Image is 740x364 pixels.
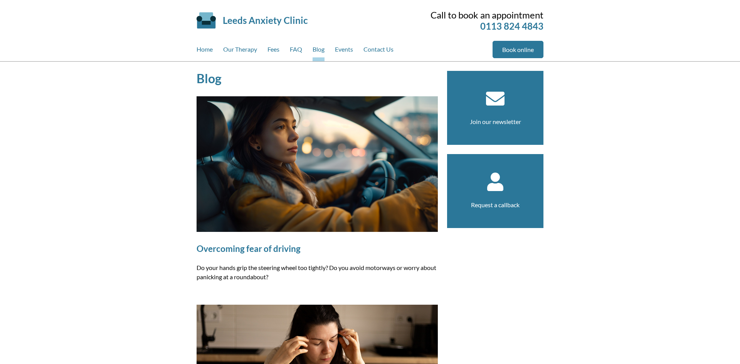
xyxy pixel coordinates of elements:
[197,41,213,61] a: Home
[223,41,257,61] a: Our Therapy
[267,41,279,61] a: Fees
[471,201,520,208] a: Request a callback
[363,41,394,61] a: Contact Us
[290,41,302,61] a: FAQ
[470,118,521,125] a: Join our newsletter
[197,263,438,282] p: Do your hands grip the steering wheel too tightly? Do you avoid motorways or worry about panickin...
[223,15,308,26] a: Leeds Anxiety Clinic
[493,41,543,58] a: Book online
[197,96,438,232] img: Young woman driving at dusk, wearing a yellow fur-lined jacket, focused expression, city lights b...
[313,41,325,61] a: Blog
[480,20,543,32] a: 0113 824 4843
[335,41,353,61] a: Events
[197,243,301,254] a: Overcoming fear of driving
[197,71,438,86] h1: Blog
